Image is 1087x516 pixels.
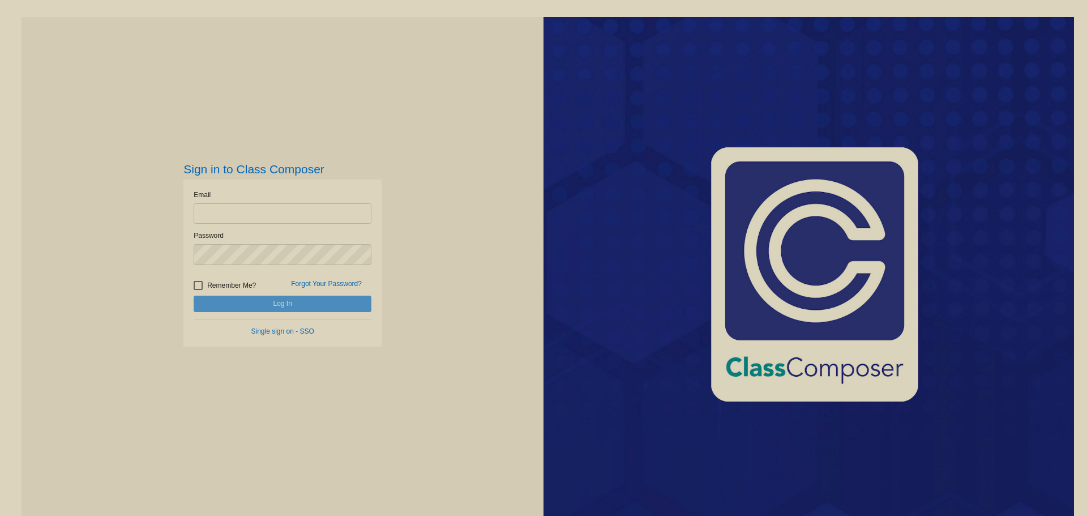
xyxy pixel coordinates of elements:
[183,162,382,176] h3: Sign in to Class Composer
[194,296,371,312] button: Log In
[194,190,211,200] label: Email
[207,279,256,292] span: Remember Me?
[251,327,314,335] a: Single sign on - SSO
[194,231,224,241] label: Password
[291,280,362,288] a: Forgot Your Password?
